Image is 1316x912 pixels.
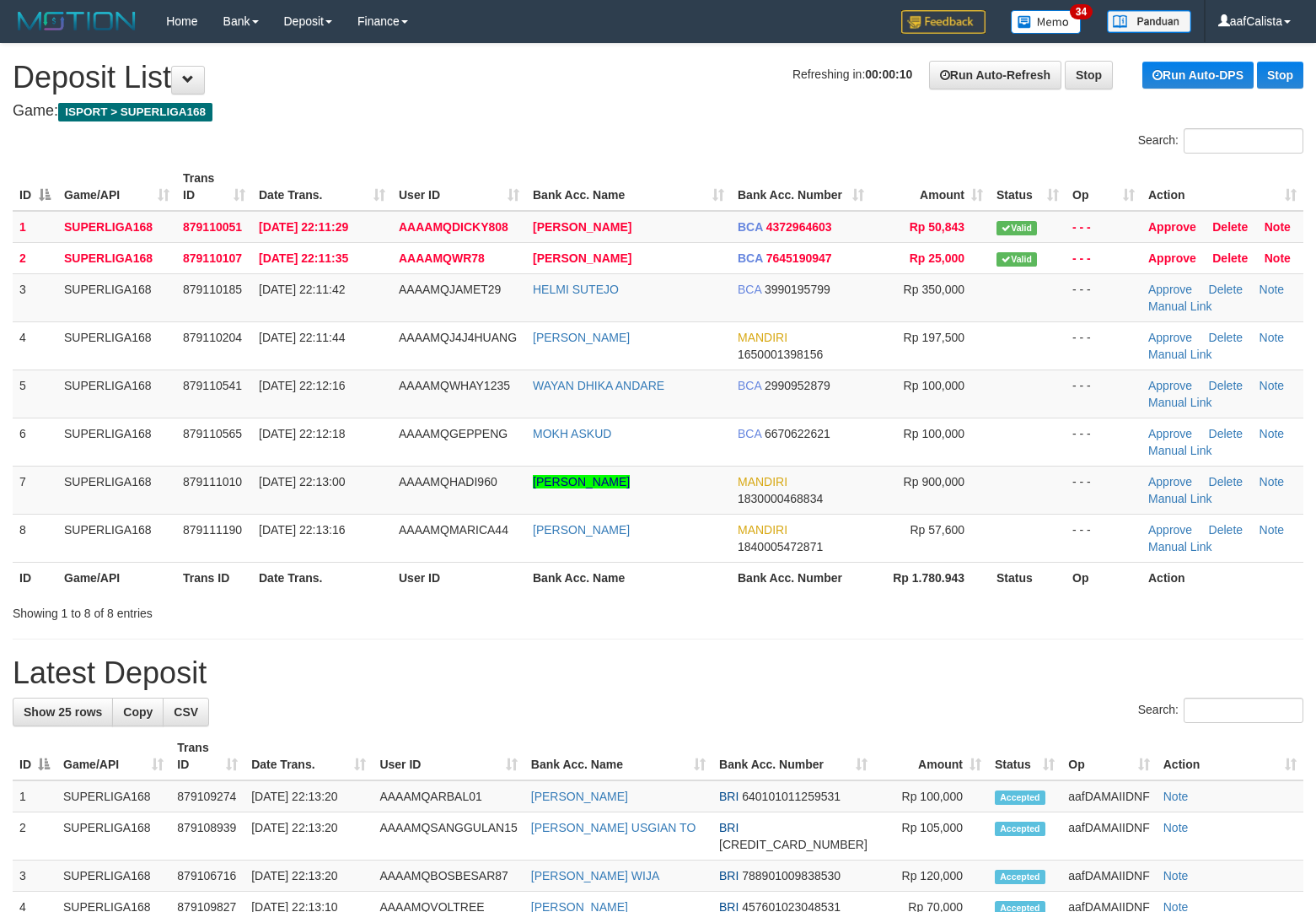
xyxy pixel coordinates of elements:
[1212,220,1248,234] a: Delete
[871,562,990,593] th: Rp 1.780.943
[1066,514,1141,562] td: - - -
[13,61,1303,94] h1: Deposit List
[259,331,345,344] span: [DATE] 22:11:44
[1260,331,1285,344] a: Note
[259,220,348,234] span: [DATE] 22:11:29
[57,273,176,321] td: SUPERLIGA168
[183,379,242,392] span: 879110541
[738,331,787,344] span: MANDIRI
[1184,128,1303,154] input: Search:
[1260,427,1285,440] a: Note
[373,812,524,861] td: AAAAMQSANGGULAN15
[1163,869,1189,882] a: Note
[183,427,242,440] span: 879110565
[904,475,964,488] span: Rp 900,000
[244,861,373,892] td: [DATE] 22:13:20
[13,656,1303,690] h1: Latest Deposit
[1066,163,1141,211] th: Op: activate to sort column ascending
[765,283,830,296] span: Copy 3990195799 to clipboard
[1209,475,1243,488] a: Delete
[533,331,630,344] a: [PERSON_NAME]
[1212,251,1248,265] a: Delete
[57,211,176,243] td: SUPERLIGA168
[533,251,631,265] a: [PERSON_NAME]
[1209,427,1243,440] a: Delete
[738,475,787,488] span: MANDIRI
[1142,62,1254,89] a: Run Auto-DPS
[57,242,176,273] td: SUPERLIGA168
[183,475,242,488] span: 879111010
[57,370,176,418] td: SUPERLIGA168
[259,427,345,440] span: [DATE] 22:12:18
[1148,475,1192,488] a: Approve
[183,331,242,344] span: 879110204
[183,523,242,537] span: 879111190
[170,812,244,861] td: 879108939
[57,163,176,211] th: Game/API: activate to sort column ascending
[742,790,841,803] span: Copy 640101011259531 to clipboard
[13,598,535,622] div: Showing 1 to 8 of 8 entries
[1066,466,1141,514] td: - - -
[13,861,56,892] td: 3
[1107,10,1191,33] img: panduan.png
[13,273,57,321] td: 3
[765,427,830,440] span: Copy 6670622621 to clipboard
[399,251,485,265] span: AAAAMQWR78
[1148,540,1212,553] a: Manual Link
[1148,396,1212,409] a: Manual Link
[904,427,964,440] span: Rp 100,000
[176,562,252,593] th: Trans ID
[990,562,1066,593] th: Status
[183,283,242,296] span: 879110185
[1138,698,1303,723] label: Search:
[765,379,830,392] span: Copy 2990952879 to clipboard
[244,780,373,812] td: [DATE] 22:13:20
[929,61,1061,89] a: Run Auto-Refresh
[531,869,659,882] a: [PERSON_NAME] WIJA
[874,812,988,861] td: Rp 105,000
[742,869,841,882] span: Copy 788901009838530 to clipboard
[910,251,964,265] span: Rp 25,000
[176,163,252,211] th: Trans ID: activate to sort column ascending
[24,705,102,719] span: Show 25 rows
[1260,283,1285,296] a: Note
[57,321,176,370] td: SUPERLIGA168
[871,163,990,211] th: Amount: activate to sort column ascending
[712,732,874,780] th: Bank Acc. Number: activate to sort column ascending
[874,732,988,780] th: Amount: activate to sort column ascending
[874,861,988,892] td: Rp 120,000
[163,698,209,726] a: CSV
[1061,732,1156,780] th: Op: activate to sort column ascending
[56,780,170,812] td: SUPERLIGA168
[252,163,392,211] th: Date Trans.: activate to sort column ascending
[244,812,373,861] td: [DATE] 22:13:20
[1265,220,1291,234] a: Note
[1148,220,1196,234] a: Approve
[1061,861,1156,892] td: aafDAMAIIDNF
[57,514,176,562] td: SUPERLIGA168
[56,812,170,861] td: SUPERLIGA168
[373,780,524,812] td: AAAAMQARBAL01
[533,523,630,537] a: [PERSON_NAME]
[738,283,761,296] span: BCA
[719,821,739,834] span: BRI
[719,869,739,882] span: BRI
[13,370,57,418] td: 5
[1148,348,1212,361] a: Manual Link
[910,220,964,234] span: Rp 50,843
[526,562,731,593] th: Bank Acc. Name
[719,790,739,803] span: BRI
[259,283,345,296] span: [DATE] 22:11:42
[13,466,57,514] td: 7
[1061,812,1156,861] td: aafDAMAIIDNF
[995,791,1045,805] span: Accepted
[904,283,964,296] span: Rp 350,000
[1148,492,1212,505] a: Manual Link
[1141,163,1303,211] th: Action: activate to sort column ascending
[1011,10,1082,34] img: Button%20Memo.svg
[183,220,242,234] span: 879110051
[1066,562,1141,593] th: Op
[792,67,912,81] span: Refreshing in:
[904,331,964,344] span: Rp 197,500
[1070,4,1093,19] span: 34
